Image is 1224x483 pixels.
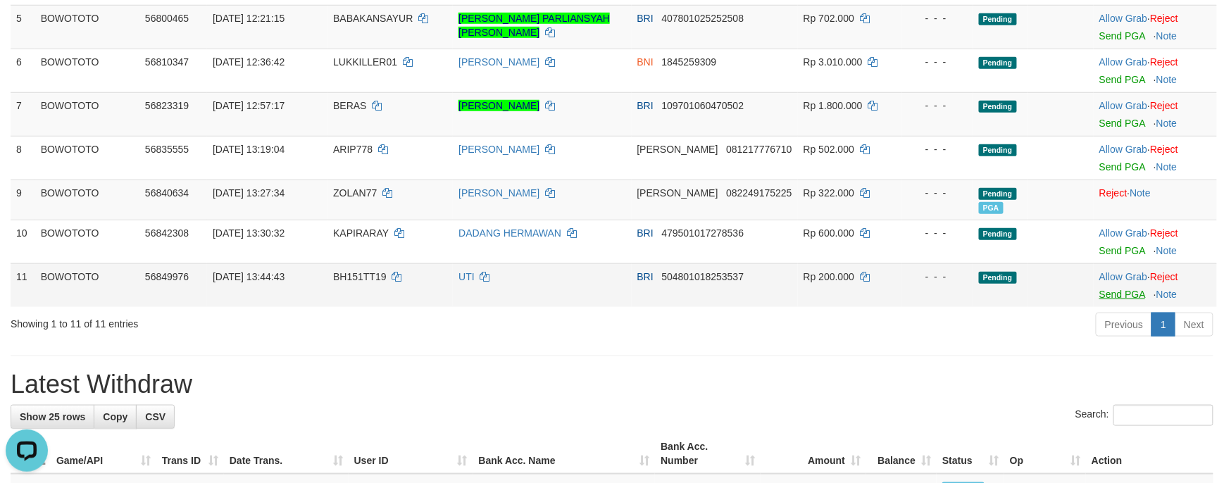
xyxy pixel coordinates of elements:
td: 7 [11,92,35,136]
span: ZOLAN77 [333,187,377,199]
a: Send PGA [1099,74,1145,85]
a: Reject [1099,187,1128,199]
span: BRI [637,100,654,111]
span: [DATE] 13:44:43 [213,271,285,282]
span: Rp 702.000 [804,13,854,24]
a: Note [1156,245,1178,256]
span: Copy 082249175225 to clipboard [726,187,792,199]
span: 56823319 [145,100,189,111]
a: Reject [1150,144,1178,155]
a: Reject [1150,100,1178,111]
span: [DATE] 13:30:32 [213,227,285,239]
div: - - - [908,226,968,240]
button: Open LiveChat chat widget [6,6,48,48]
a: UTI [458,271,475,282]
span: · [1099,144,1150,155]
span: [PERSON_NAME] [637,144,718,155]
td: BOWOTOTO [35,220,139,263]
a: Allow Grab [1099,227,1147,239]
td: BOWOTOTO [35,263,139,307]
a: Send PGA [1099,118,1145,129]
span: Pending [979,13,1017,25]
span: Pending [979,101,1017,113]
span: 56835555 [145,144,189,155]
span: 56810347 [145,56,189,68]
span: Copy [103,411,127,422]
span: BRI [637,13,654,24]
a: [PERSON_NAME] PARLIANSYAH [PERSON_NAME] [458,13,610,38]
div: - - - [908,142,968,156]
span: [DATE] 12:36:42 [213,56,285,68]
td: · [1094,49,1217,92]
a: 1 [1151,313,1175,337]
td: · [1094,5,1217,49]
a: Allow Grab [1099,13,1147,24]
th: Op: activate to sort column ascending [1004,434,1086,474]
td: BOWOTOTO [35,49,139,92]
a: Show 25 rows [11,405,94,429]
span: · [1099,56,1150,68]
span: [DATE] 12:57:17 [213,100,285,111]
span: Copy 407801025252508 to clipboard [662,13,744,24]
td: · [1094,180,1217,220]
span: Rp 200.000 [804,271,854,282]
a: Send PGA [1099,245,1145,256]
span: Copy 109701060470502 to clipboard [662,100,744,111]
td: · [1094,92,1217,136]
a: Send PGA [1099,289,1145,300]
span: Copy 1845259309 to clipboard [662,56,717,68]
span: Rp 3.010.000 [804,56,863,68]
div: - - - [908,270,968,284]
th: Trans ID: activate to sort column ascending [156,434,224,474]
a: DADANG HERMAWAN [458,227,561,239]
span: BERAS [333,100,366,111]
span: Marked by cheoperator01 [979,202,1004,214]
span: Copy 504801018253537 to clipboard [662,271,744,282]
td: BOWOTOTO [35,136,139,180]
span: 56840634 [145,187,189,199]
span: Rp 1.800.000 [804,100,863,111]
a: Reject [1150,227,1178,239]
a: CSV [136,405,175,429]
td: 11 [11,263,35,307]
a: Note [1156,289,1178,300]
span: [DATE] 12:21:15 [213,13,285,24]
th: Amount: activate to sort column ascending [761,434,866,474]
span: CSV [145,411,166,422]
th: User ID: activate to sort column ascending [349,434,473,474]
span: Pending [979,188,1017,200]
span: · [1099,13,1150,24]
div: - - - [908,11,968,25]
td: BOWOTOTO [35,5,139,49]
span: · [1099,100,1150,111]
span: Rp 502.000 [804,144,854,155]
span: Pending [979,228,1017,240]
a: [PERSON_NAME] [458,144,539,155]
span: 56842308 [145,227,189,239]
span: BNI [637,56,654,68]
span: Pending [979,144,1017,156]
a: Previous [1096,313,1152,337]
span: KAPIRARAY [333,227,389,239]
a: Copy [94,405,137,429]
th: Bank Acc. Number: activate to sort column ascending [655,434,761,474]
span: Rp 322.000 [804,187,854,199]
a: Note [1156,161,1178,172]
th: Bank Acc. Name: activate to sort column ascending [473,434,656,474]
td: 6 [11,49,35,92]
span: BRI [637,271,654,282]
a: Allow Grab [1099,56,1147,68]
a: Allow Grab [1099,144,1147,155]
span: Pending [979,57,1017,69]
span: [PERSON_NAME] [637,187,718,199]
th: Game/API: activate to sort column ascending [51,434,156,474]
td: 5 [11,5,35,49]
span: · [1099,227,1150,239]
td: BOWOTOTO [35,92,139,136]
span: 56849976 [145,271,189,282]
th: Date Trans.: activate to sort column ascending [224,434,349,474]
span: Pending [979,272,1017,284]
th: Action [1086,434,1213,474]
td: 8 [11,136,35,180]
span: · [1099,271,1150,282]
